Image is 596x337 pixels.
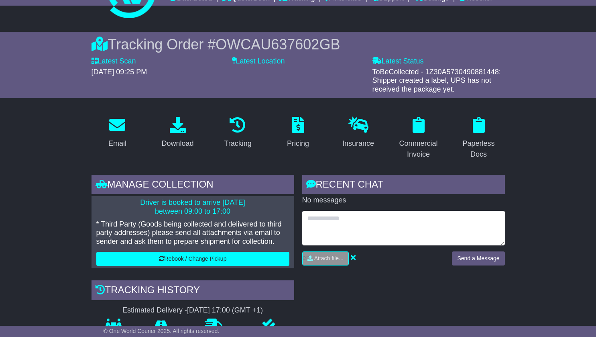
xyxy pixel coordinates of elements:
[372,57,424,66] label: Latest Status
[92,36,505,53] div: Tracking Order #
[92,175,294,196] div: Manage collection
[372,68,501,93] span: ToBeCollected - 1Z30A5730490881448: Shipper created a label, UPS has not received the package yet.
[96,252,289,266] button: Rebook / Change Pickup
[92,280,294,302] div: Tracking history
[92,57,136,66] label: Latest Scan
[224,138,251,149] div: Tracking
[161,138,193,149] div: Download
[187,306,263,315] div: [DATE] 17:00 (GMT +1)
[108,138,126,149] div: Email
[302,196,505,205] p: No messages
[453,114,505,163] a: Paperless Docs
[92,306,294,315] div: Estimated Delivery -
[393,114,445,163] a: Commercial Invoice
[216,36,340,53] span: OWCAU637602GB
[103,114,132,152] a: Email
[287,138,309,149] div: Pricing
[104,328,220,334] span: © One World Courier 2025. All rights reserved.
[398,138,439,160] div: Commercial Invoice
[282,114,314,152] a: Pricing
[452,251,504,266] button: Send a Message
[232,57,285,66] label: Latest Location
[96,220,289,246] p: * Third Party (Goods being collected and delivered to third party addresses) please send all atta...
[156,114,199,152] a: Download
[96,198,289,216] p: Driver is booked to arrive [DATE] between 09:00 to 17:00
[337,114,379,152] a: Insurance
[302,175,505,196] div: RECENT CHAT
[92,68,147,76] span: [DATE] 09:25 PM
[342,138,374,149] div: Insurance
[458,138,500,160] div: Paperless Docs
[219,114,256,152] a: Tracking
